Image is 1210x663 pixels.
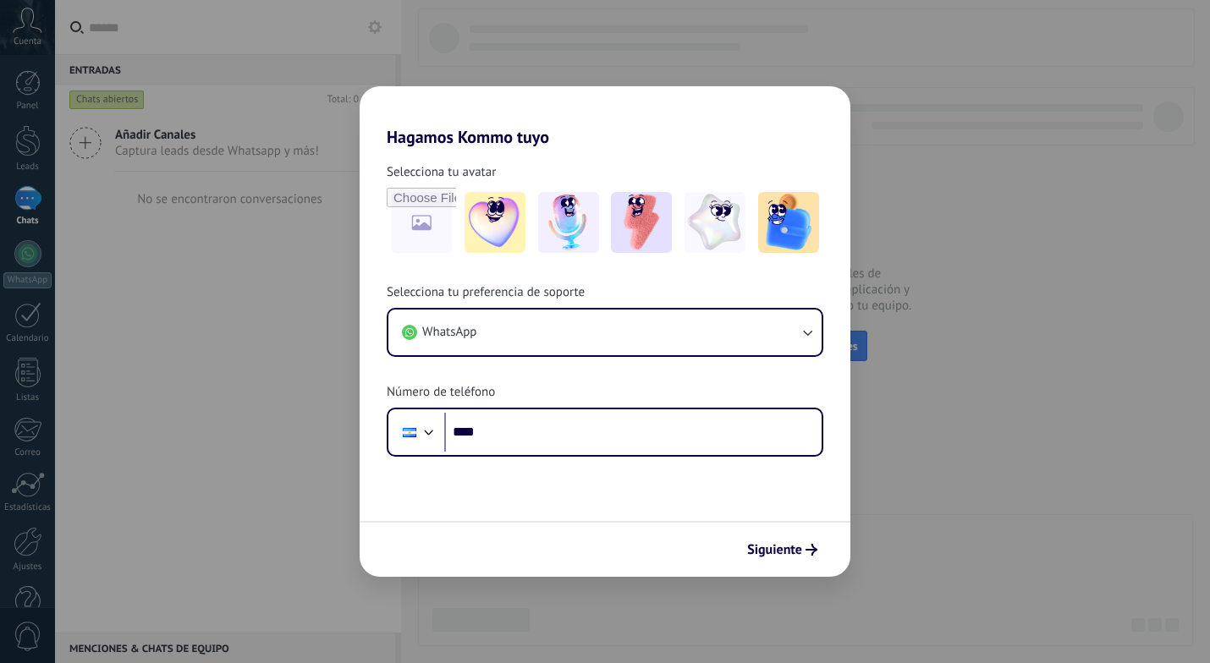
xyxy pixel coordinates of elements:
[465,192,525,253] img: -1.jpeg
[360,86,850,147] h2: Hagamos Kommo tuyo
[393,414,426,450] div: Nicaragua: + 505
[387,284,585,301] span: Selecciona tu preferencia de soporte
[611,192,672,253] img: -3.jpeg
[758,192,819,253] img: -5.jpeg
[422,324,476,341] span: WhatsApp
[387,384,495,401] span: Número de teléfono
[740,535,825,564] button: Siguiente
[685,192,745,253] img: -4.jpeg
[388,310,822,355] button: WhatsApp
[387,164,496,181] span: Selecciona tu avatar
[538,192,599,253] img: -2.jpeg
[747,544,802,556] span: Siguiente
